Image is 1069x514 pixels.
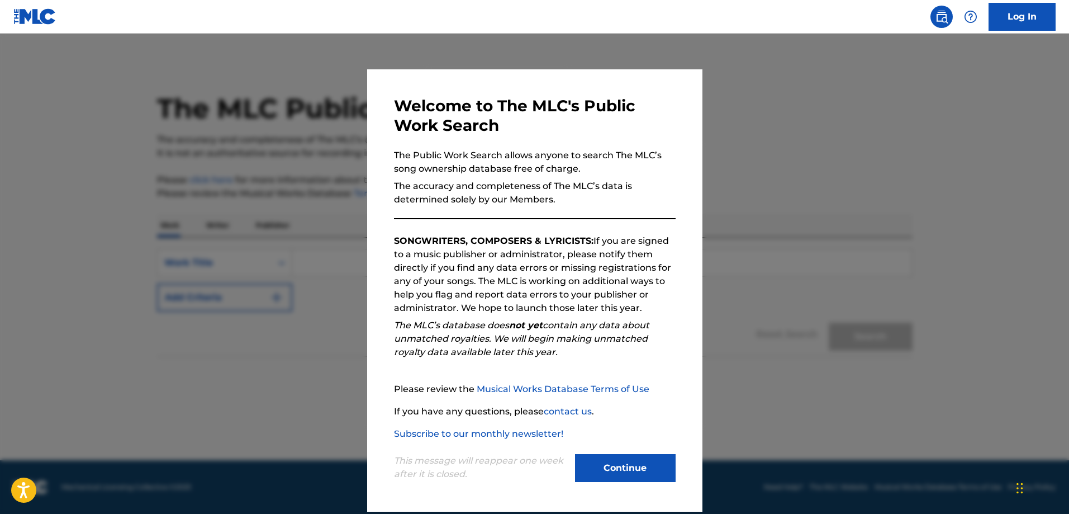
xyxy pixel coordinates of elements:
[959,6,982,28] div: Help
[394,180,676,206] p: The accuracy and completeness of The MLC’s data is determined solely by our Members.
[930,6,953,28] a: Public Search
[394,235,593,246] strong: SONGWRITERS, COMPOSERS & LYRICISTS:
[989,3,1056,31] a: Log In
[394,320,649,357] em: The MLC’s database does contain any data about unmatched royalties. We will begin making unmatche...
[394,96,676,135] h3: Welcome to The MLC's Public Work Search
[394,405,676,418] p: If you have any questions, please .
[394,383,676,396] p: Please review the
[394,149,676,176] p: The Public Work Search allows anyone to search The MLC’s song ownership database free of charge.
[1016,471,1023,505] div: Drag
[509,320,543,331] strong: not yet
[964,10,977,23] img: help
[394,428,563,439] a: Subscribe to our monthly newsletter!
[394,234,676,315] p: If you are signed to a music publisher or administrator, please notify them directly if you find ...
[13,8,56,25] img: MLC Logo
[575,454,676,482] button: Continue
[1013,460,1069,514] iframe: Chat Widget
[544,406,592,417] a: contact us
[935,10,948,23] img: search
[477,384,649,394] a: Musical Works Database Terms of Use
[394,454,568,481] p: This message will reappear one week after it is closed.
